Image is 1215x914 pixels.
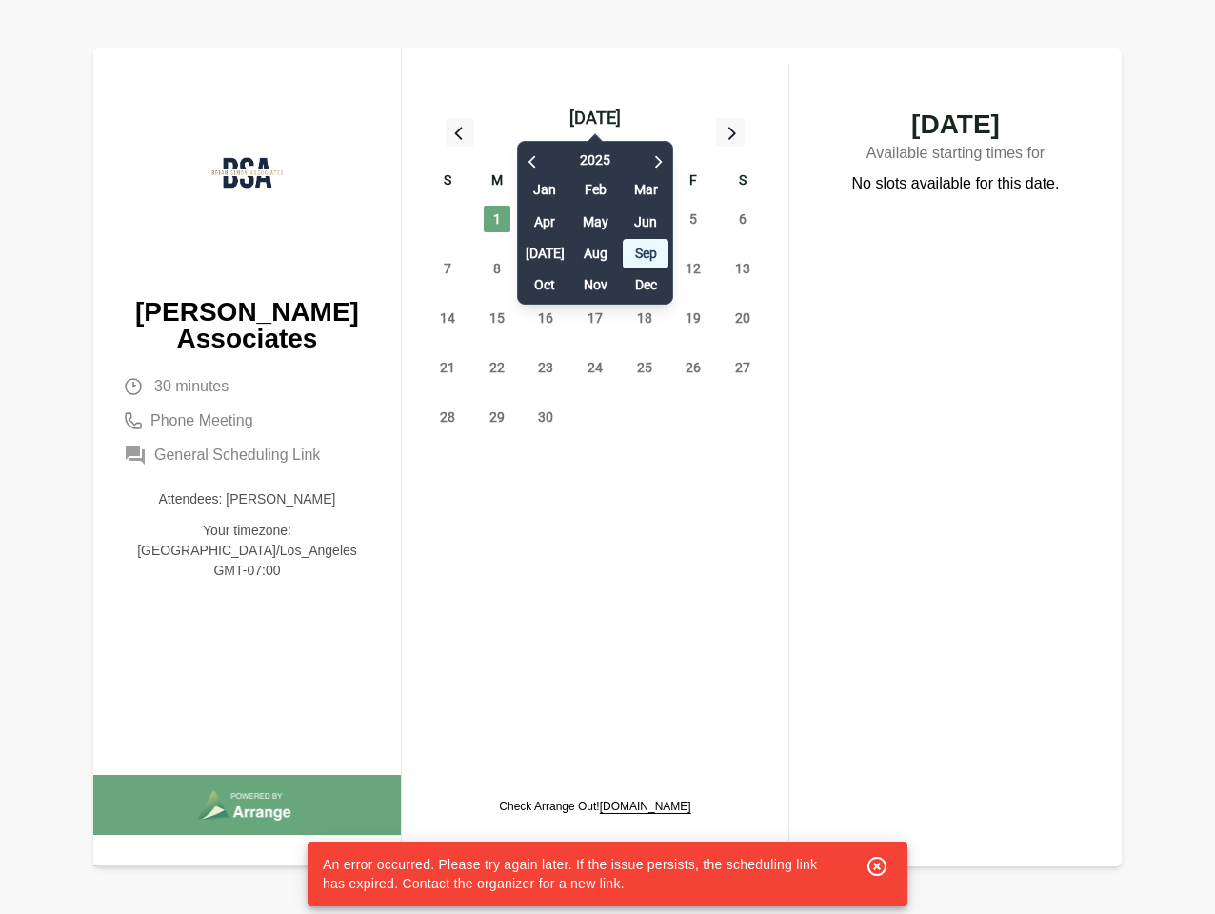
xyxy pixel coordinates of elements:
[569,105,621,131] div: [DATE]
[124,299,370,352] p: [PERSON_NAME] Associates
[154,375,229,398] span: 30 minutes
[729,206,756,232] span: Saturday, September 6, 2025
[729,305,756,331] span: Saturday, September 20, 2025
[680,305,707,331] span: Friday, September 19, 2025
[680,255,707,282] span: Friday, September 12, 2025
[472,169,522,194] div: M
[150,409,253,432] span: Phone Meeting
[323,857,817,891] span: An error occurred. Please try again later. If the issue persists, the scheduling link has expired...
[484,354,510,381] span: Monday, September 22, 2025
[680,206,707,232] span: Friday, September 5, 2025
[631,305,658,331] span: Thursday, September 18, 2025
[852,172,1060,195] p: No slots available for this date.
[423,169,472,194] div: S
[718,169,767,194] div: S
[434,404,461,430] span: Sunday, September 28, 2025
[154,444,320,467] span: General Scheduling Link
[680,354,707,381] span: Friday, September 26, 2025
[827,111,1084,138] span: [DATE]
[600,800,691,813] a: [DOMAIN_NAME]
[434,305,461,331] span: Sunday, September 14, 2025
[532,305,559,331] span: Tuesday, September 16, 2025
[484,305,510,331] span: Monday, September 15, 2025
[484,404,510,430] span: Monday, September 29, 2025
[729,354,756,381] span: Saturday, September 27, 2025
[499,799,690,814] p: Check Arrange Out!
[532,354,559,381] span: Tuesday, September 23, 2025
[631,354,658,381] span: Thursday, September 25, 2025
[582,354,608,381] span: Wednesday, September 24, 2025
[582,305,608,331] span: Wednesday, September 17, 2025
[124,521,370,581] p: Your timezone: [GEOGRAPHIC_DATA]/Los_Angeles GMT-07:00
[124,489,370,509] p: Attendees: [PERSON_NAME]
[729,255,756,282] span: Saturday, September 13, 2025
[827,138,1084,172] p: Available starting times for
[434,354,461,381] span: Sunday, September 21, 2025
[434,255,461,282] span: Sunday, September 7, 2025
[532,404,559,430] span: Tuesday, September 30, 2025
[669,169,719,194] div: F
[484,255,510,282] span: Monday, September 8, 2025
[484,206,510,232] span: Monday, September 1, 2025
